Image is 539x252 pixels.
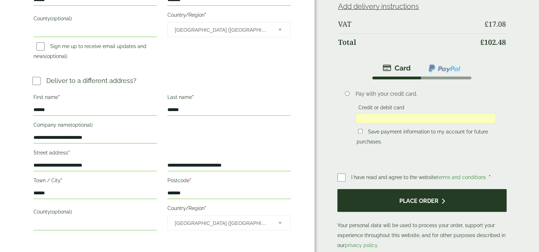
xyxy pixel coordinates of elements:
[338,2,419,11] a: Add delivery instructions
[480,37,506,47] bdi: 102.48
[71,122,93,128] span: (optional)
[192,94,194,100] abbr: required
[167,215,291,230] span: Country/Region
[175,216,269,231] span: United Kingdom (UK)
[58,94,60,100] abbr: required
[489,174,491,180] abbr: required
[167,92,291,104] label: Last name
[337,189,507,212] button: Place order
[480,37,484,47] span: £
[50,209,72,215] span: (optional)
[167,175,291,188] label: Postcode
[167,203,291,215] label: Country/Region
[204,205,206,211] abbr: required
[33,207,157,219] label: County
[428,64,461,73] img: ppcp-gateway.png
[46,53,67,59] span: (optional)
[437,174,486,180] a: terms and conditions
[356,105,407,112] label: Credit or debit card
[345,242,377,248] a: privacy policy
[167,10,291,22] label: Country/Region
[33,14,157,26] label: County
[175,22,269,37] span: United Kingdom (UK)
[356,90,496,98] p: Pay with your credit card.
[338,16,476,33] th: VAT
[484,19,506,29] bdi: 17.08
[484,19,488,29] span: £
[190,178,191,183] abbr: required
[358,115,493,122] iframe: Secure card payment input frame
[337,189,507,251] p: Your personal data will be used to process your order, support your experience throughout this we...
[33,120,157,132] label: Company name
[46,76,136,85] p: Deliver to a different address?
[383,64,411,72] img: stripe.png
[33,148,157,160] label: Street address
[50,16,72,21] span: (optional)
[33,43,146,61] label: Sign me up to receive email updates and news
[36,42,45,51] input: Sign me up to receive email updates and news(optional)
[61,178,62,183] abbr: required
[204,12,206,18] abbr: required
[167,22,291,37] span: Country/Region
[351,174,487,180] span: I have read and agree to the website
[357,129,488,147] label: Save payment information to my account for future purchases.
[338,33,476,51] th: Total
[33,175,157,188] label: Town / City
[33,92,157,104] label: First name
[68,150,70,156] abbr: required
